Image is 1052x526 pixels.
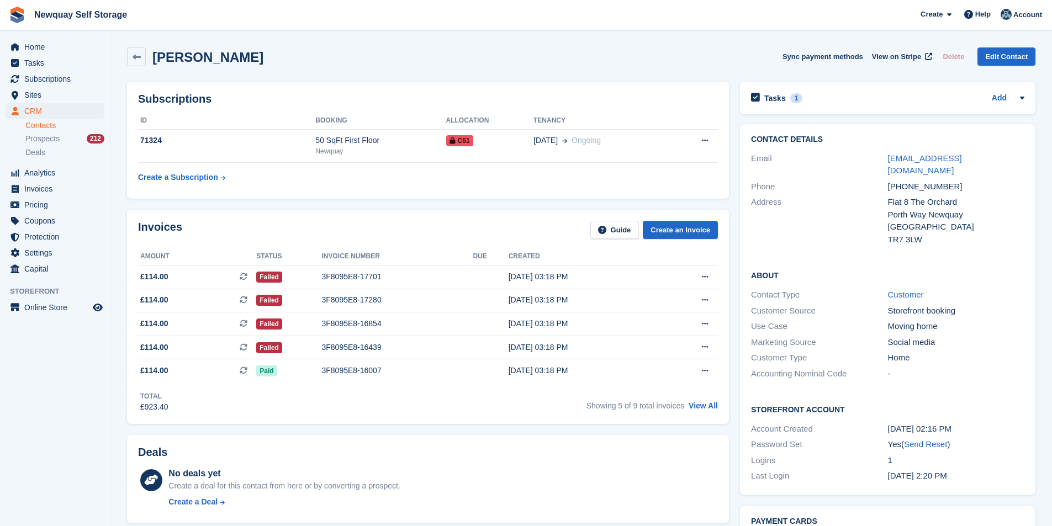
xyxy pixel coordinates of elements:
div: 1 [790,93,803,103]
span: Failed [256,295,282,306]
img: stora-icon-8386f47178a22dfd0bd8f6a31ec36ba5ce8667c1dd55bd0f319d3a0aa187defe.svg [9,7,25,23]
span: Account [1013,9,1042,20]
div: 3F8095E8-16439 [321,342,473,353]
span: CRM [24,103,91,119]
a: View on Stripe [868,47,934,66]
th: Status [256,248,321,265]
div: [DATE] 02:16 PM [888,423,1024,435]
th: Booking [315,112,446,130]
span: Protection [24,229,91,245]
a: menu [6,213,104,229]
div: Newquay [315,146,446,156]
span: Analytics [24,165,91,180]
div: Logins [751,454,887,467]
a: menu [6,261,104,277]
a: menu [6,197,104,212]
div: Social media [888,336,1024,349]
a: Create an Invoice [643,221,718,239]
a: menu [6,55,104,71]
span: Paid [256,365,277,376]
img: Colette Pearce [1001,9,1012,20]
span: £114.00 [140,271,168,283]
div: No deals yet [168,467,400,480]
span: Prospects [25,134,60,144]
a: menu [6,87,104,103]
div: Last Login [751,470,887,482]
a: Deals [25,147,104,158]
span: Failed [256,272,282,283]
div: Create a deal for this contact from here or by converting a prospect. [168,480,400,492]
span: Sites [24,87,91,103]
a: [EMAIL_ADDRESS][DOMAIN_NAME] [888,153,962,176]
a: View All [689,401,718,410]
div: 3F8095E8-16007 [321,365,473,376]
div: TR7 3LW [888,233,1024,246]
div: Account Created [751,423,887,435]
a: Contacts [25,120,104,131]
span: Showing 5 of 9 total invoices [586,401,684,410]
div: Phone [751,180,887,193]
span: Home [24,39,91,55]
span: Coupons [24,213,91,229]
a: Customer [888,290,924,299]
div: Customer Type [751,352,887,364]
span: View on Stripe [872,51,921,62]
div: Storefront booking [888,305,1024,317]
a: menu [6,181,104,196]
a: menu [6,165,104,180]
h2: Storefront Account [751,403,1024,415]
th: Invoice number [321,248,473,265]
div: Address [751,196,887,246]
span: Deals [25,147,45,158]
span: Invoices [24,181,91,196]
a: Preview store [91,301,104,314]
span: ( ) [901,439,950,449]
div: 3F8095E8-16854 [321,318,473,330]
div: Accounting Nominal Code [751,368,887,380]
h2: About [751,269,1024,280]
div: Create a Deal [168,496,218,508]
a: Edit Contact [977,47,1035,66]
div: Customer Source [751,305,887,317]
button: Sync payment methods [783,47,863,66]
h2: Invoices [138,221,182,239]
h2: Subscriptions [138,93,718,105]
a: Create a Deal [168,496,400,508]
a: Prospects 212 [25,133,104,145]
div: Total [140,391,168,401]
a: menu [6,39,104,55]
span: Capital [24,261,91,277]
a: Send Reset [904,439,947,449]
div: [DATE] 03:18 PM [509,294,659,306]
div: Contact Type [751,289,887,301]
div: Create a Subscription [138,172,218,183]
a: Add [992,92,1007,105]
div: [GEOGRAPHIC_DATA] [888,221,1024,233]
a: menu [6,71,104,87]
th: Created [509,248,659,265]
th: Amount [138,248,256,265]
div: Email [751,152,887,177]
div: [DATE] 03:18 PM [509,271,659,283]
span: Settings [24,245,91,261]
th: Due [473,248,508,265]
span: Failed [256,342,282,353]
div: Home [888,352,1024,364]
div: 1 [888,454,1024,467]
div: 3F8095E8-17280 [321,294,473,306]
span: Ongoing [572,136,601,145]
div: [DATE] 03:18 PM [509,365,659,376]
h2: Payment cards [751,517,1024,526]
th: Tenancy [533,112,671,130]
a: menu [6,103,104,119]
div: Porth Way Newquay [888,209,1024,221]
h2: Contact Details [751,135,1024,144]
span: £114.00 [140,318,168,330]
span: C51 [446,135,473,146]
div: Moving home [888,320,1024,333]
span: Tasks [24,55,91,71]
th: Allocation [446,112,533,130]
span: Storefront [10,286,110,297]
span: £114.00 [140,342,168,353]
th: ID [138,112,315,130]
